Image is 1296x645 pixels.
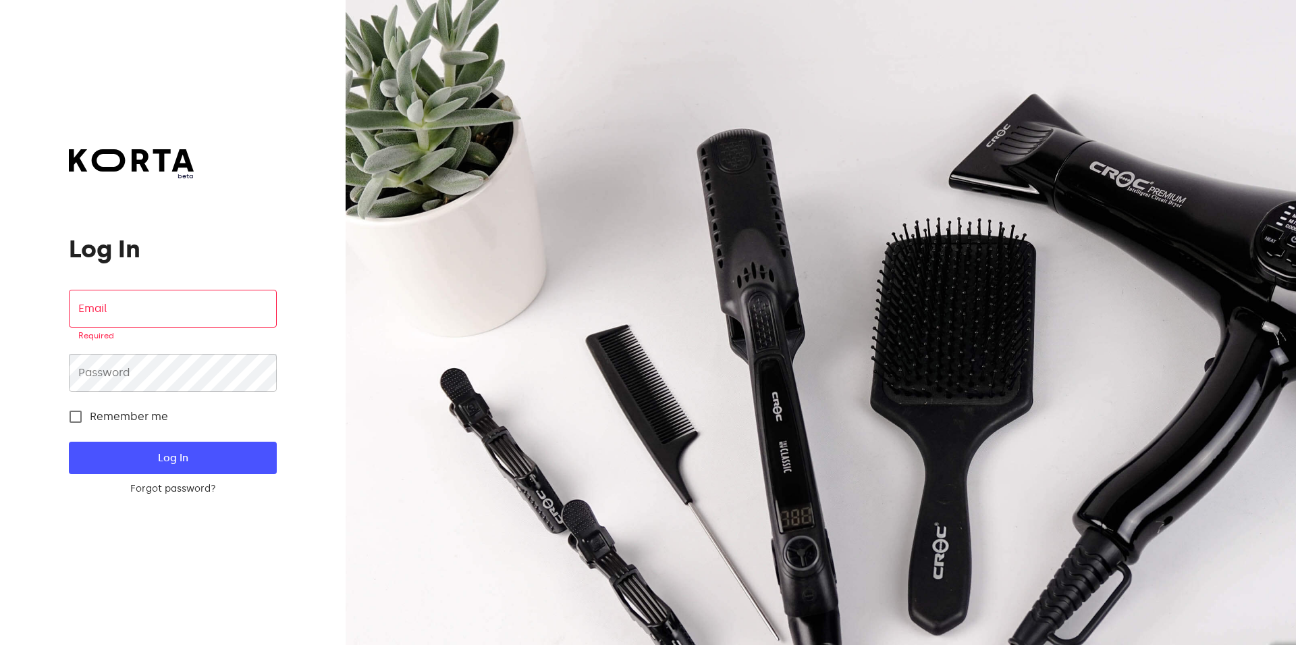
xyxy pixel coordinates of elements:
a: Forgot password? [69,482,276,496]
button: Log In [69,442,276,474]
img: Korta [69,149,194,172]
span: beta [69,172,194,181]
p: Required [78,330,267,343]
span: Remember me [90,409,168,425]
a: beta [69,149,194,181]
span: Log In [90,449,254,467]
h1: Log In [69,236,276,263]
